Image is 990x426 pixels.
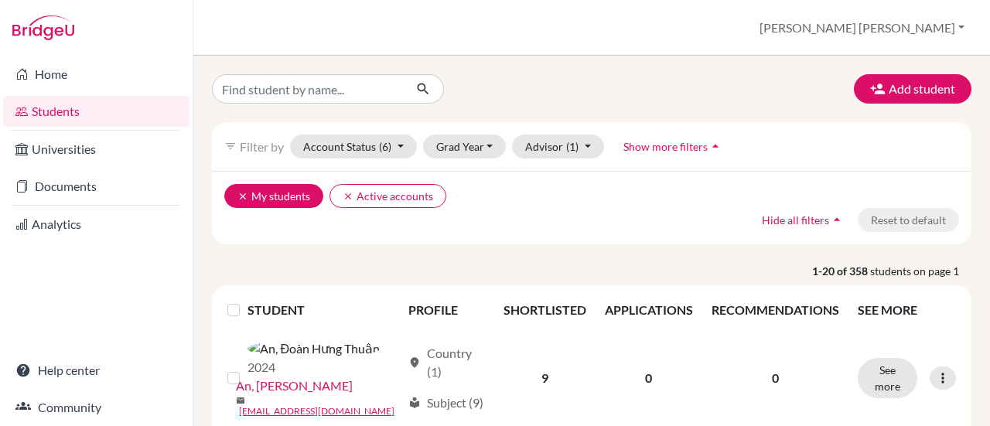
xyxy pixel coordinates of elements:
[3,171,189,202] a: Documents
[3,96,189,127] a: Students
[3,392,189,423] a: Community
[239,404,394,418] a: [EMAIL_ADDRESS][DOMAIN_NAME]
[236,377,353,395] a: An, [PERSON_NAME]
[712,369,839,387] p: 0
[224,140,237,152] i: filter_list
[848,291,965,329] th: SEE MORE
[829,212,845,227] i: arrow_drop_up
[3,355,189,386] a: Help center
[512,135,604,158] button: Advisor(1)
[237,191,248,202] i: clear
[762,213,829,227] span: Hide all filters
[3,209,189,240] a: Analytics
[3,134,189,165] a: Universities
[408,394,483,412] div: Subject (9)
[623,140,708,153] span: Show more filters
[12,15,74,40] img: Bridge-U
[566,140,579,153] span: (1)
[423,135,507,158] button: Grad Year
[408,344,485,381] div: Country (1)
[247,339,380,358] img: An, Đoàn Hưng Thuận
[236,396,245,405] span: mail
[753,13,971,43] button: [PERSON_NAME] [PERSON_NAME]
[408,397,421,409] span: local_library
[858,358,917,398] button: See more
[329,184,446,208] button: clearActive accounts
[240,139,284,154] span: Filter by
[494,291,596,329] th: SHORTLISTED
[247,358,380,377] p: 2024
[212,74,404,104] input: Find student by name...
[870,263,971,279] span: students on page 1
[596,291,702,329] th: APPLICATIONS
[343,191,353,202] i: clear
[610,135,736,158] button: Show more filtersarrow_drop_up
[290,135,417,158] button: Account Status(6)
[399,291,494,329] th: PROFILE
[379,140,391,153] span: (6)
[858,208,959,232] button: Reset to default
[812,263,870,279] strong: 1-20 of 358
[408,356,421,369] span: location_on
[708,138,723,154] i: arrow_drop_up
[854,74,971,104] button: Add student
[3,59,189,90] a: Home
[224,184,323,208] button: clearMy students
[749,208,858,232] button: Hide all filtersarrow_drop_up
[702,291,848,329] th: RECOMMENDATIONS
[247,291,398,329] th: STUDENT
